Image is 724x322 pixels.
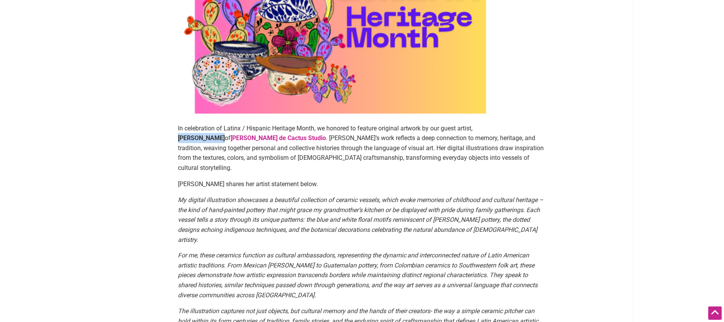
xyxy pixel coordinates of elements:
[178,179,546,189] p: [PERSON_NAME] shares her artist statement below.
[178,123,546,173] p: In celebration of Latinx / Hispanic Heritage Month, we honored to feature original artwork by our...
[178,134,225,142] strong: [PERSON_NAME]
[178,252,538,299] em: For me, these ceramics function as cultural ambassadors, representing the dynamic and interconnec...
[231,134,326,142] a: [PERSON_NAME] de Cactus Studio
[178,196,544,243] em: My digital illustration showcases a beautiful collection of ceramic vessels, which evoke memories...
[708,307,722,320] div: Scroll Back to Top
